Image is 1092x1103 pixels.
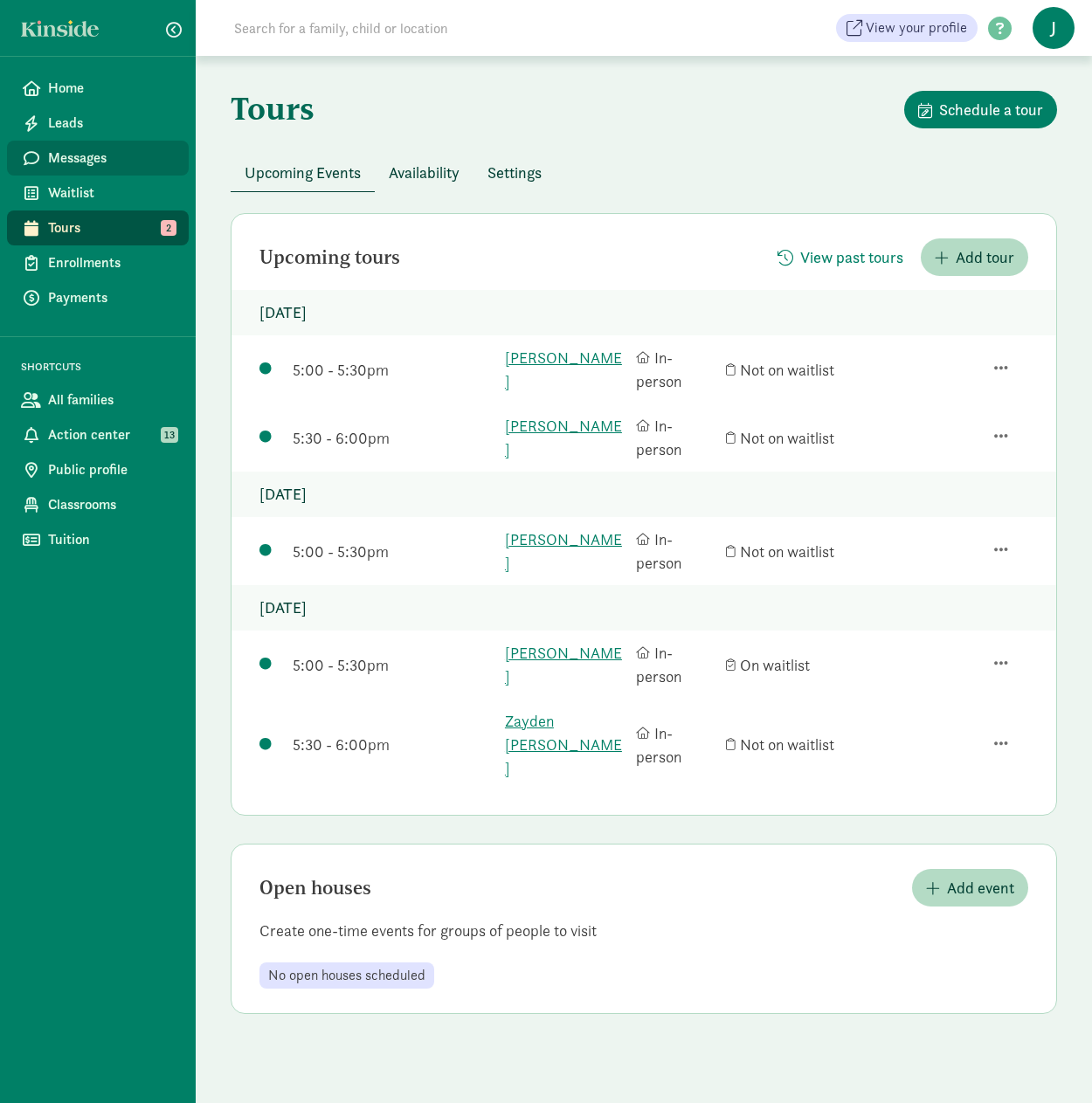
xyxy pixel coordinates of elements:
a: [PERSON_NAME] [505,527,627,575]
span: Home [48,78,175,99]
a: Messages [7,141,189,176]
span: 13 [161,427,178,443]
div: In-person [636,346,717,393]
a: [PERSON_NAME] [505,414,627,461]
a: [PERSON_NAME] [505,641,627,688]
iframe: Chat Widget [1005,1019,1092,1103]
span: Availability [389,161,460,184]
span: Action center [48,424,175,445]
button: Schedule a tour [904,91,1057,128]
div: 5:00 - 5:30pm [293,540,496,563]
div: 5:00 - 5:30pm [293,653,496,677]
a: Zayden [PERSON_NAME] [505,709,627,780]
div: In-person [636,721,717,769]
a: Tuition [7,522,189,557]
a: [PERSON_NAME] [505,346,627,393]
div: 5:30 - 6:00pm [293,733,496,756]
a: Home [7,71,189,106]
span: J [1033,7,1075,49]
p: [DATE] [232,290,1056,335]
button: Upcoming Events [231,154,375,191]
button: View past tours [764,238,917,276]
a: View your profile [836,14,978,42]
a: Enrollments [7,245,189,280]
span: Leads [48,113,175,134]
button: Add tour [921,238,1028,276]
span: Enrollments [48,252,175,273]
a: Payments [7,280,189,315]
div: On waitlist [726,653,848,677]
span: Waitlist [48,183,175,203]
div: Not on waitlist [726,733,848,756]
div: Not on waitlist [726,426,848,450]
span: Classrooms [48,494,175,515]
button: Availability [375,154,473,191]
a: Waitlist [7,176,189,210]
div: In-person [636,641,717,688]
div: Not on waitlist [726,358,848,382]
p: Create one-time events for groups of people to visit [232,920,1056,941]
a: All families [7,383,189,417]
span: Settings [487,161,542,184]
button: Add event [912,869,1028,907]
a: Public profile [7,452,189,487]
div: In-person [636,414,717,461]
a: Action center 13 [7,417,189,452]
h2: Upcoming tours [259,247,400,268]
span: Schedule a tour [939,98,1043,121]
span: Tours [48,217,175,238]
div: Not on waitlist [726,540,848,563]
span: View past tours [800,245,903,269]
span: Payments [48,287,175,308]
span: 2 [161,220,176,236]
span: Messages [48,148,175,169]
input: Search for a family, child or location [224,10,714,45]
button: Settings [473,154,556,191]
span: No open houses scheduled [268,968,425,983]
h2: Open houses [259,878,371,899]
h1: Tours [231,91,314,126]
a: Tours 2 [7,210,189,245]
div: In-person [636,527,717,575]
p: [DATE] [232,585,1056,631]
span: Upcoming Events [245,161,361,184]
span: Add tour [956,245,1014,269]
span: Add event [947,876,1014,900]
span: View your profile [866,17,967,38]
a: Leads [7,106,189,141]
span: Tuition [48,529,175,550]
a: Classrooms [7,487,189,522]
div: 5:00 - 5:30pm [293,358,496,382]
span: Public profile [48,459,175,480]
p: [DATE] [232,472,1056,517]
a: View past tours [764,248,917,268]
div: 5:30 - 6:00pm [293,426,496,450]
span: All families [48,389,175,410]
